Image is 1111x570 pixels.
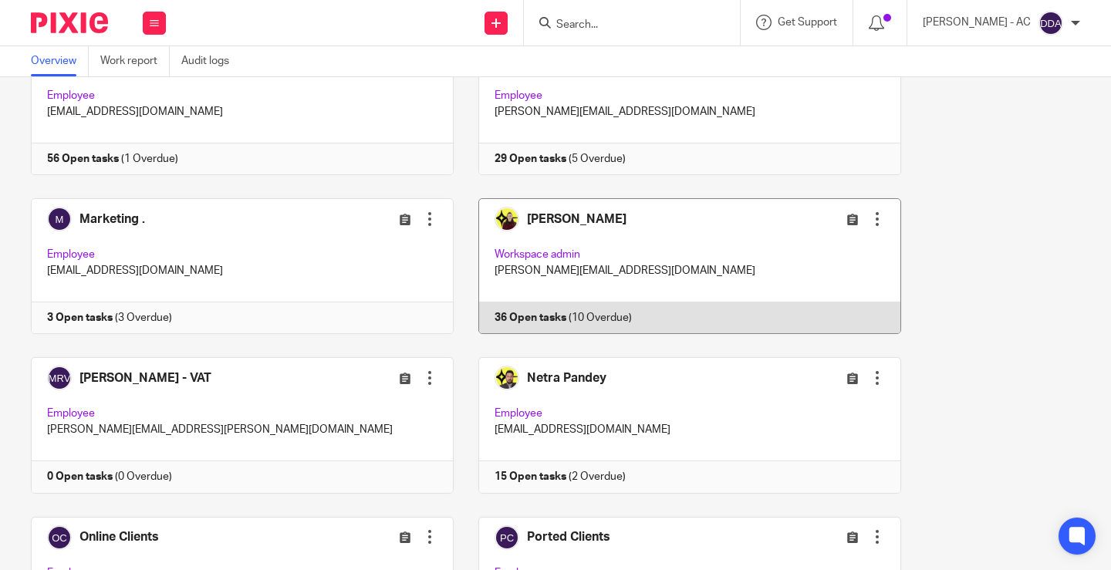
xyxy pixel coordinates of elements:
[923,15,1031,30] p: [PERSON_NAME] - AC
[181,46,241,76] a: Audit logs
[555,19,694,32] input: Search
[778,17,837,28] span: Get Support
[1038,11,1063,35] img: svg%3E
[100,46,170,76] a: Work report
[31,46,89,76] a: Overview
[31,12,108,33] img: Pixie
